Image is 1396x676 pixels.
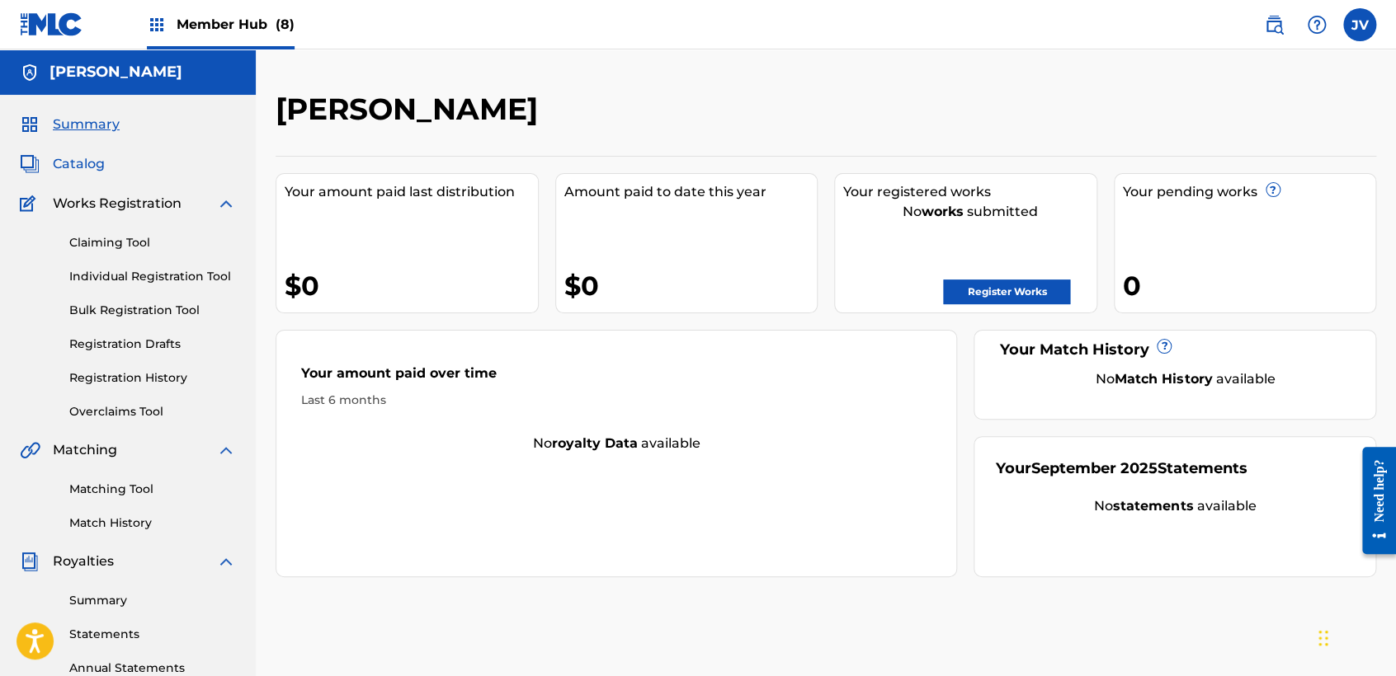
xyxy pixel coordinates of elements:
[1266,183,1280,196] span: ?
[1307,15,1327,35] img: help
[995,496,1355,516] div: No available
[216,552,236,571] img: expand
[285,267,538,304] div: $0
[921,204,963,219] strong: works
[1300,8,1333,41] div: Help
[69,268,236,285] a: Individual Registration Tool
[69,514,236,532] a: Match History
[301,392,931,409] div: Last 6 months
[995,339,1355,361] div: Your Match History
[843,182,1097,202] div: Your registered works
[285,182,538,202] div: Your amount paid last distribution
[216,440,236,460] img: expand
[69,481,236,498] a: Matching Tool
[20,115,120,134] a: SummarySummary
[20,440,40,460] img: Matching
[53,552,114,571] span: Royalties
[1030,459,1157,477] span: September 2025
[53,115,120,134] span: Summary
[943,279,1070,304] a: Register Works
[564,182,818,202] div: Amount paid to date this year
[276,16,295,32] span: (8)
[1257,8,1290,41] a: Public Search
[69,336,236,353] a: Registration Drafts
[69,302,236,319] a: Bulk Registration Tool
[20,552,40,571] img: Royalties
[1113,498,1193,514] strong: statements
[20,194,41,214] img: Works Registration
[20,63,40,82] img: Accounts
[276,434,956,453] div: No available
[53,440,117,460] span: Matching
[995,458,1247,480] div: Your Statements
[301,364,931,392] div: Your amount paid over time
[177,15,295,34] span: Member Hub
[69,369,236,387] a: Registration History
[20,154,105,174] a: CatalogCatalog
[552,435,638,451] strong: royalty data
[1343,8,1376,41] div: User Menu
[843,202,1097,222] div: No submitted
[1318,613,1328,663] div: Arrastrar
[69,403,236,420] a: Overclaims Tool
[1264,15,1284,35] img: search
[1123,267,1376,304] div: 0
[1158,340,1171,353] span: ?
[50,63,182,82] h5: Josue Balderrama Carreño
[1313,597,1396,676] div: Widget de chat
[1016,369,1355,389] div: No available
[69,592,236,609] a: Summary
[1313,597,1396,676] iframe: Chat Widget
[69,626,236,643] a: Statements
[1123,182,1376,202] div: Your pending works
[1115,371,1212,387] strong: Match History
[20,115,40,134] img: Summary
[53,194,182,214] span: Works Registration
[1350,434,1396,567] iframe: Resource Center
[20,154,40,174] img: Catalog
[20,12,83,36] img: MLC Logo
[147,15,167,35] img: Top Rightsholders
[69,234,236,251] a: Claiming Tool
[276,91,546,128] h2: [PERSON_NAME]
[216,194,236,214] img: expand
[564,267,818,304] div: $0
[53,154,105,174] span: Catalog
